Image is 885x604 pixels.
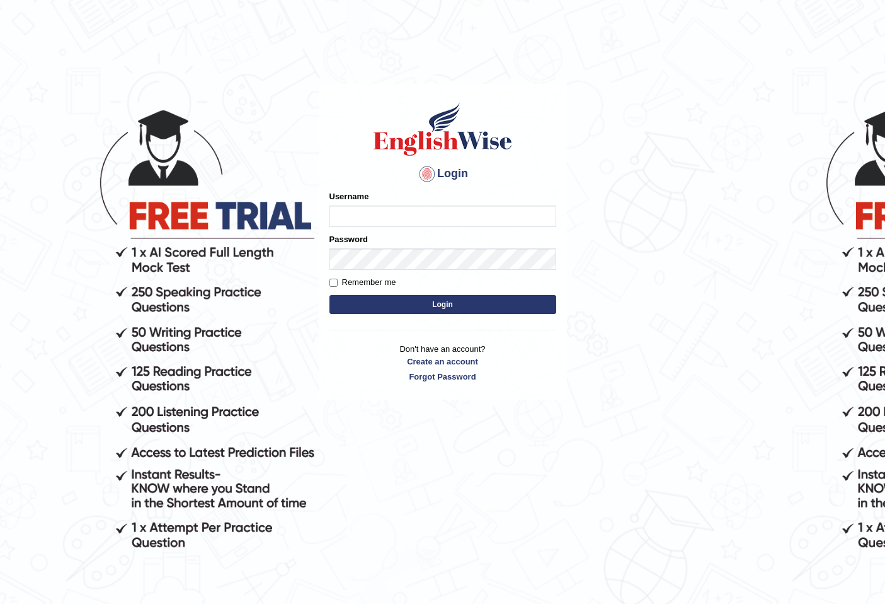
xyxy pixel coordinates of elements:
p: Don't have an account? [329,343,556,382]
a: Forgot Password [329,371,556,383]
label: Remember me [329,276,396,289]
label: Username [329,190,369,202]
img: Logo of English Wise sign in for intelligent practice with AI [371,101,515,158]
label: Password [329,233,368,245]
input: Remember me [329,279,338,287]
button: Login [329,295,556,314]
h4: Login [329,164,556,184]
a: Create an account [329,356,556,368]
